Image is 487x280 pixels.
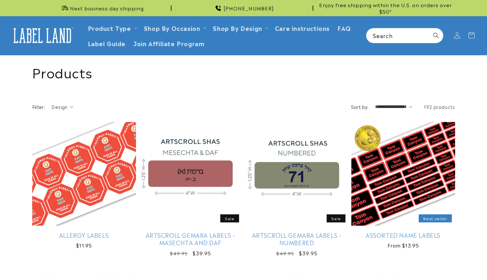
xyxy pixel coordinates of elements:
[271,20,333,35] a: Care instructions
[140,20,209,35] summary: Shop By Occasion
[10,25,75,46] img: Label Land
[88,23,131,32] a: Product Type
[84,35,130,51] a: Label Guide
[213,23,262,32] a: Shop By Design
[51,103,67,110] span: Design
[51,103,73,110] summary: Design (0 selected)
[209,20,271,35] summary: Shop By Design
[351,103,369,110] label: Sort by:
[84,20,140,35] summary: Product Type
[275,24,330,32] span: Care instructions
[424,103,455,110] span: 192 products
[139,231,242,247] a: Artscroll Gemara Labels - Masechta and Daf
[7,23,77,48] a: Label Land
[32,231,136,239] a: Allergy Labels
[88,39,126,47] span: Label Guide
[316,2,455,14] span: Enjoy free shipping within the U.S. on orders over $50*
[223,5,274,11] span: [PHONE_NUMBER]
[133,39,204,47] span: Join Affiliate Program
[245,231,349,247] a: Artscroll Gemara Labels - Numbered
[32,63,455,80] h1: Products
[351,231,455,239] a: Assorted Name Labels
[70,5,144,11] span: Next business day shipping
[32,103,45,110] h2: Filter:
[129,35,208,51] a: Join Affiliate Program
[144,24,200,32] span: Shop By Occasion
[337,24,351,32] span: FAQ
[429,28,443,43] button: Search
[333,20,355,35] a: FAQ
